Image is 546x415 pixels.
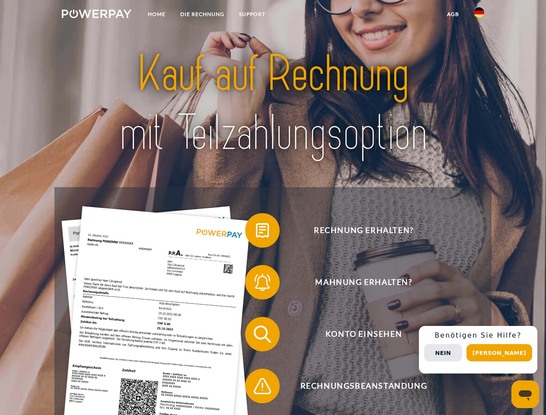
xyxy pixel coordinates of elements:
span: Konto einsehen [258,317,469,351]
button: Nein [424,344,462,361]
img: logo-powerpay-white.svg [62,10,131,18]
button: [PERSON_NAME] [466,344,532,361]
a: agb [440,6,466,22]
a: DIE RECHNUNG [173,6,232,22]
img: de [474,7,484,18]
span: Rechnungsbeanstandung [258,369,469,403]
h3: Benötigen Sie Hilfe? [424,331,532,340]
button: Rechnungsbeanstandung [245,369,470,403]
button: Mahnung erhalten? [245,265,470,300]
button: Konto einsehen [245,317,470,351]
iframe: Schaltfläche zum Öffnen des Messaging-Fensters [511,380,539,408]
span: Rechnung erhalten? [258,213,469,248]
div: Schnellhilfe [419,326,537,373]
img: qb_search.svg [252,323,273,345]
img: qb_bill.svg [252,220,273,241]
img: qb_warning.svg [252,375,273,397]
button: Rechnung erhalten? [245,213,470,248]
img: title-powerpay_de.svg [83,41,463,166]
a: SUPPORT [232,6,273,22]
img: qb_bell.svg [252,271,273,293]
span: Mahnung erhalten? [258,265,469,300]
a: Home [140,6,173,22]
